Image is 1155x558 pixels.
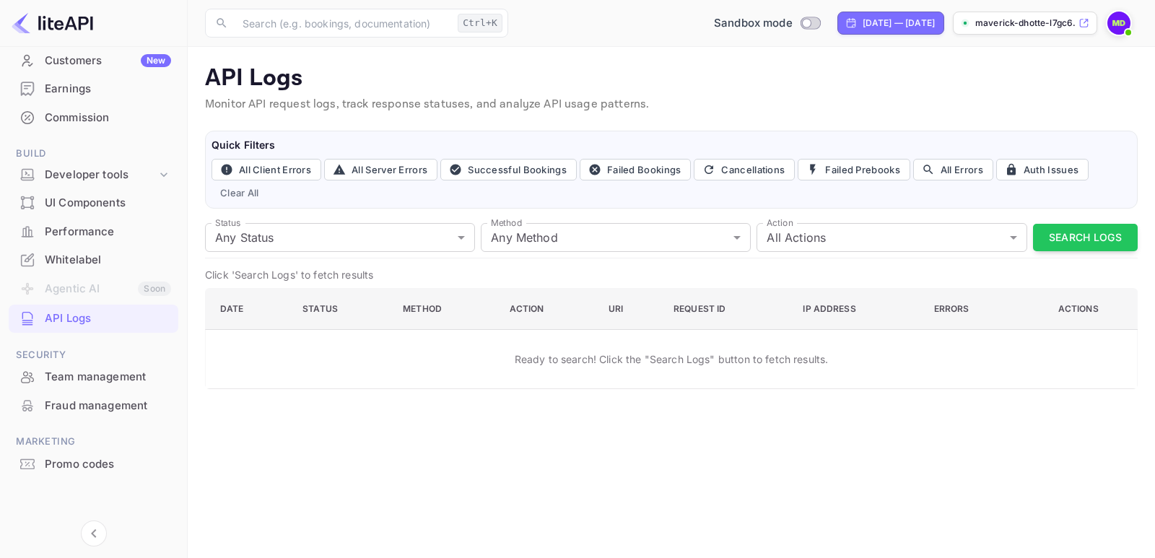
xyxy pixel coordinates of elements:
div: Click to change the date range period [837,12,944,35]
div: API Logs [45,310,171,327]
p: Monitor API request logs, track response statuses, and analyze API usage patterns. [205,96,1138,113]
button: Collapse navigation [81,520,107,546]
div: UI Components [45,195,171,212]
div: Earnings [9,75,178,103]
button: Successful Bookings [440,159,577,180]
th: Request ID [662,289,791,330]
label: Status [215,217,240,229]
input: Search (e.g. bookings, documentation) [234,9,452,38]
div: Any Status [205,223,475,252]
a: CustomersNew [9,47,178,74]
div: Team management [45,369,171,385]
div: CustomersNew [9,47,178,75]
div: Commission [45,110,171,126]
a: Promo codes [9,450,178,477]
span: Marketing [9,434,178,450]
div: Fraud management [9,392,178,420]
a: API Logs [9,305,178,331]
div: New [141,54,171,67]
img: LiteAPI logo [12,12,93,35]
div: API Logs [9,305,178,333]
div: Earnings [45,81,171,97]
div: Developer tools [9,162,178,188]
div: Any Method [481,223,751,252]
button: All Client Errors [212,159,321,180]
a: Performance [9,218,178,245]
a: Commission [9,104,178,131]
div: All Actions [757,223,1027,252]
th: URI [597,289,662,330]
div: Promo codes [9,450,178,479]
div: Performance [45,224,171,240]
th: Method [391,289,498,330]
div: Developer tools [45,167,157,183]
a: Whitelabel [9,246,178,273]
img: Maverick Dhotte [1107,12,1130,35]
p: API Logs [205,64,1138,93]
div: Ctrl+K [458,14,502,32]
a: Earnings [9,75,178,102]
a: Team management [9,363,178,390]
th: Actions [1022,289,1137,330]
div: [DATE] — [DATE] [863,17,935,30]
th: Errors [923,289,1023,330]
a: Fraud management [9,392,178,419]
label: Method [491,217,522,229]
button: Search Logs [1033,224,1138,252]
div: Promo codes [45,456,171,473]
p: maverick-dhotte-l7gc6.... [975,17,1076,30]
label: Action [767,217,793,229]
h6: Quick Filters [212,137,1131,153]
button: Clear All [214,183,265,202]
div: Whitelabel [9,246,178,274]
th: Action [498,289,597,330]
div: Whitelabel [45,252,171,269]
th: IP Address [791,289,922,330]
span: Security [9,347,178,363]
div: Commission [9,104,178,132]
a: UI Components [9,189,178,216]
div: Customers [45,53,171,69]
th: Date [206,289,292,330]
p: Click 'Search Logs' to fetch results [205,267,1138,282]
button: Failed Bookings [580,159,692,180]
div: Performance [9,218,178,246]
button: All Server Errors [324,159,437,180]
div: Team management [9,363,178,391]
button: Auth Issues [996,159,1089,180]
button: Failed Prebooks [798,159,910,180]
span: Sandbox mode [714,15,793,32]
span: Build [9,146,178,162]
div: Fraud management [45,398,171,414]
th: Status [291,289,391,330]
div: UI Components [9,189,178,217]
button: Cancellations [694,159,795,180]
div: Switch to Production mode [708,15,826,32]
p: Ready to search! Click the "Search Logs" button to fetch results. [515,352,829,367]
button: All Errors [913,159,993,180]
